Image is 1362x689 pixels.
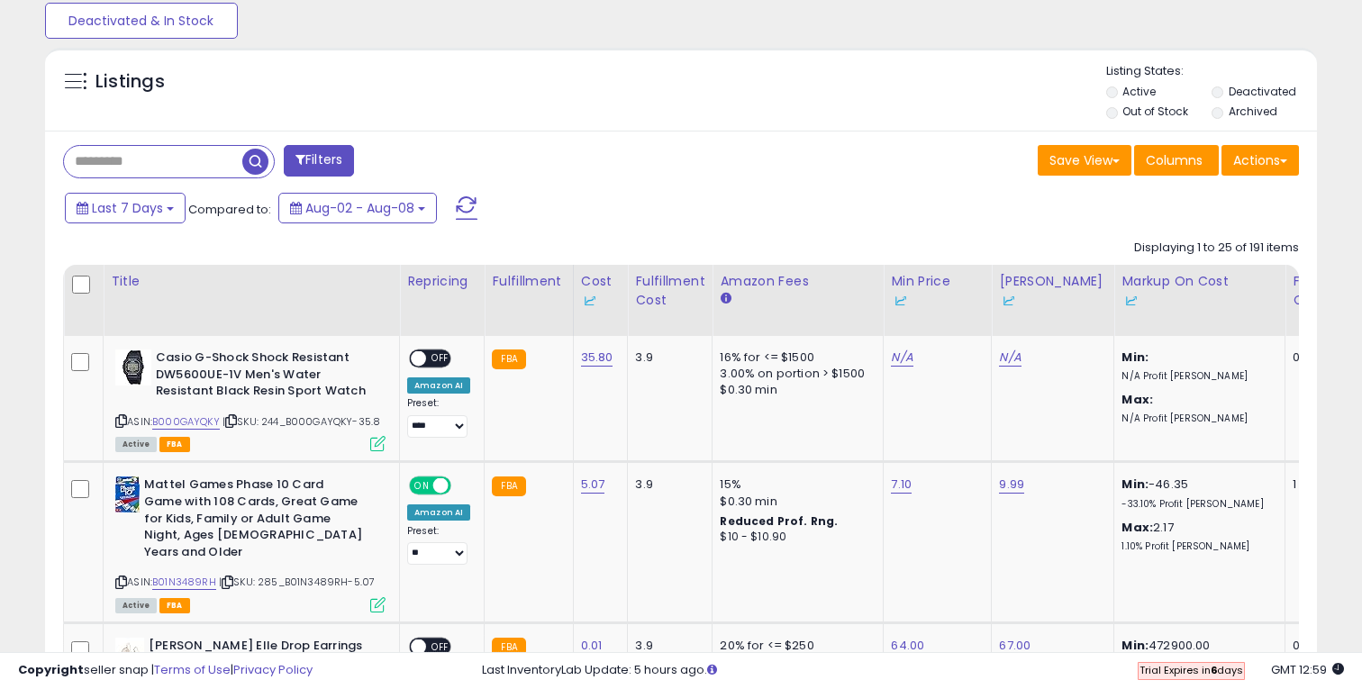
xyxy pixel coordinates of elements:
[407,397,470,438] div: Preset:
[115,476,140,512] img: 51dce+2FynL._SL40_.jpg
[1121,476,1149,493] b: Min:
[152,575,216,590] a: B01N3489RH
[1121,476,1271,510] div: -46.35
[92,199,163,217] span: Last 7 Days
[159,437,190,452] span: FBA
[999,476,1024,494] a: 9.99
[1121,540,1271,553] p: 1.10% Profit [PERSON_NAME]
[154,661,231,678] a: Terms of Use
[581,291,621,310] div: Some or all of the values in this column are provided from Inventory Lab.
[720,272,876,291] div: Amazon Fees
[999,349,1021,367] a: N/A
[1038,145,1131,176] button: Save View
[1121,370,1271,383] p: N/A Profit [PERSON_NAME]
[1121,519,1153,536] b: Max:
[581,272,621,310] div: Cost
[1122,84,1156,99] label: Active
[720,291,731,307] small: Amazon Fees.
[492,349,525,369] small: FBA
[1121,412,1271,425] p: N/A Profit [PERSON_NAME]
[720,349,869,366] div: 16% for <= $1500
[999,292,1017,310] img: InventoryLab Logo
[1134,240,1299,257] div: Displaying 1 to 25 of 191 items
[1121,349,1149,366] b: Min:
[720,513,838,529] b: Reduced Prof. Rng.
[305,199,414,217] span: Aug-02 - Aug-08
[999,291,1106,310] div: Some or all of the values in this column are provided from Inventory Lab.
[278,193,437,223] button: Aug-02 - Aug-08
[891,272,984,310] div: Min Price
[152,414,220,430] a: B000GAYQKY
[65,193,186,223] button: Last 7 Days
[1221,145,1299,176] button: Actions
[635,349,698,366] div: 3.9
[1140,663,1243,677] span: Trial Expires in days
[1121,520,1271,553] div: 2.17
[635,476,698,493] div: 3.9
[115,437,157,452] span: All listings currently available for purchase on Amazon
[891,291,984,310] div: Some or all of the values in this column are provided from Inventory Lab.
[581,349,613,367] a: 35.80
[1293,272,1355,310] div: Fulfillable Quantity
[1121,291,1277,310] div: Some or all of the values in this column are provided from Inventory Lab.
[188,201,271,218] span: Compared to:
[407,504,470,521] div: Amazon AI
[115,349,151,385] img: 41vHCr+OhYL._SL40_.jpg
[1229,104,1277,119] label: Archived
[1114,265,1285,336] th: The percentage added to the cost of goods (COGS) that forms the calculator for Min & Max prices.
[115,598,157,613] span: All listings currently available for purchase on Amazon
[407,525,470,566] div: Preset:
[1229,84,1296,99] label: Deactivated
[1211,663,1217,677] b: 6
[407,377,470,394] div: Amazon AI
[581,292,599,310] img: InventoryLab Logo
[1121,391,1153,408] b: Max:
[999,272,1106,310] div: [PERSON_NAME]
[449,478,477,494] span: OFF
[1146,151,1203,169] span: Columns
[18,661,84,678] strong: Copyright
[156,349,375,404] b: Casio G-Shock Shock Resistant DW5600UE-1V Men's Water Resistant Black Resin Sport Watch
[1271,661,1344,678] span: 2025-08-16 12:59 GMT
[492,272,565,291] div: Fulfillment
[426,351,455,367] span: OFF
[720,382,869,398] div: $0.30 min
[1122,104,1188,119] label: Out of Stock
[635,272,704,310] div: Fulfillment Cost
[891,292,909,310] img: InventoryLab Logo
[222,414,380,429] span: | SKU: 244_B000GAYQKY-35.8
[144,476,363,565] b: Mattel Games Phase 10 Card Game with 108 Cards, Great Game for Kids, Family or Adult Game Night, ...
[219,575,375,589] span: | SKU: 285_B01N3489RH-5.07
[492,476,525,496] small: FBA
[45,3,238,39] button: Deactivated & In Stock
[407,272,477,291] div: Repricing
[720,494,869,510] div: $0.30 min
[1293,476,1348,493] div: 1
[95,69,165,95] h5: Listings
[891,476,912,494] a: 7.10
[720,530,869,545] div: $10 - $10.90
[1106,63,1318,80] p: Listing States:
[1121,292,1140,310] img: InventoryLab Logo
[891,349,913,367] a: N/A
[1134,145,1219,176] button: Columns
[1121,272,1277,310] div: Markup on Cost
[411,478,433,494] span: ON
[1293,349,1348,366] div: 0
[18,662,313,679] div: seller snap | |
[115,476,386,610] div: ASIN:
[111,272,392,291] div: Title
[1121,498,1271,511] p: -33.10% Profit [PERSON_NAME]
[115,349,386,449] div: ASIN:
[284,145,354,177] button: Filters
[720,366,869,382] div: 3.00% on portion > $1500
[720,476,869,493] div: 15%
[581,476,605,494] a: 5.07
[159,598,190,613] span: FBA
[233,661,313,678] a: Privacy Policy
[482,662,1344,679] div: Last InventoryLab Update: 5 hours ago.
